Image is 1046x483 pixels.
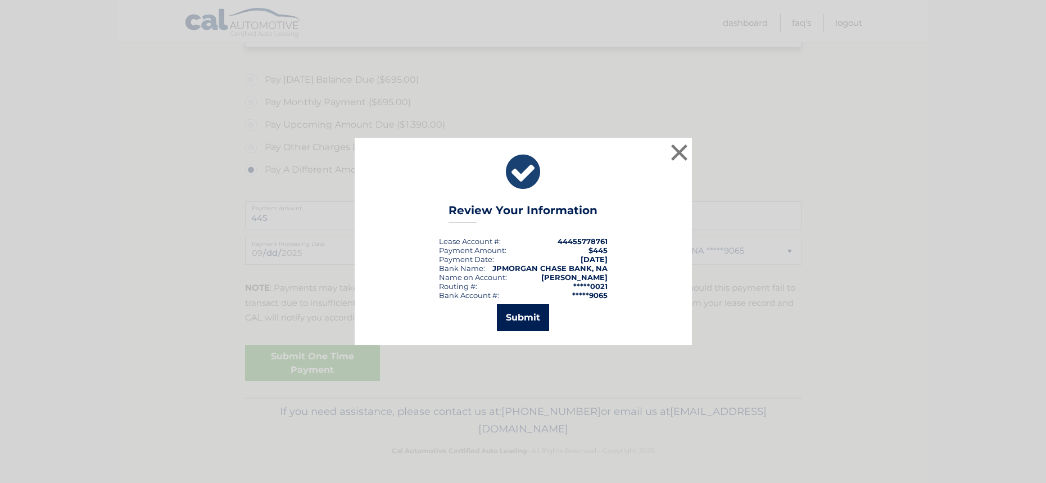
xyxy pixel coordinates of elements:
span: Payment Date [439,255,492,264]
button: × [668,141,691,164]
strong: [PERSON_NAME] [541,273,608,282]
div: Routing #: [439,282,477,291]
strong: JPMORGAN CHASE BANK, NA [492,264,608,273]
div: Lease Account #: [439,237,501,246]
button: Submit [497,304,549,331]
div: : [439,255,494,264]
div: Bank Account #: [439,291,499,300]
span: $445 [588,246,608,255]
div: Payment Amount: [439,246,506,255]
span: [DATE] [581,255,608,264]
div: Bank Name: [439,264,485,273]
h3: Review Your Information [449,204,597,223]
div: Name on Account: [439,273,507,282]
strong: 44455778761 [558,237,608,246]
